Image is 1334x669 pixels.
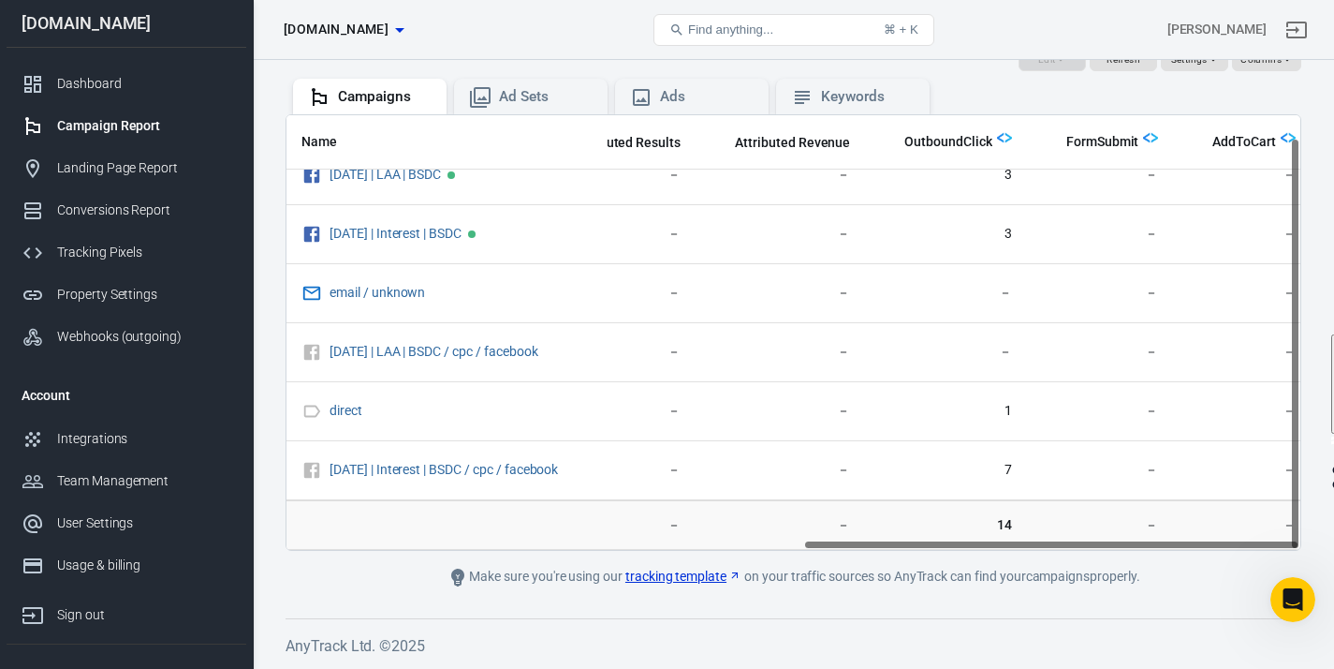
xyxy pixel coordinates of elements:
[711,343,850,362] span: －
[330,167,441,182] a: [DATE] | LAA | BSDC
[7,147,246,189] a: Landing Page Report
[711,131,850,154] span: The total revenue attributed according to your ad network (Facebook, Google, etc.)
[330,404,365,417] span: direct
[57,116,231,136] div: Campaign Report
[1042,402,1159,421] span: －
[821,87,915,107] div: Keywords
[1167,20,1267,39] div: Account id: NKyQAscM
[7,189,246,231] a: Conversions Report
[330,286,428,299] span: email / unknown
[57,605,231,625] div: Sign out
[880,166,1011,185] span: 3
[1143,130,1158,145] img: Logo
[549,166,681,185] span: －
[1042,133,1139,152] span: FormSubmit
[301,400,322,423] svg: Direct
[57,243,231,262] div: Tracking Pixels
[1066,133,1139,152] span: FormSubmit
[447,171,455,179] span: Active
[880,225,1011,244] span: 3
[286,634,1301,658] h6: AnyTrack Ltd. © 2025
[1188,166,1296,185] span: －
[301,223,322,245] svg: Facebook Ads
[1188,402,1296,421] span: －
[301,341,322,364] svg: Unknown Facebook
[880,133,991,152] span: OutboundClick
[625,567,741,587] a: tracking template
[711,166,850,185] span: －
[884,22,918,37] div: ⌘ + K
[301,459,322,482] svg: Unknown Facebook
[7,544,246,587] a: Usage & billing
[1281,130,1296,145] img: Logo
[57,513,231,533] div: User Settings
[276,12,411,47] button: [DOMAIN_NAME]
[286,115,1300,550] div: scrollable content
[549,343,681,362] span: －
[57,74,231,94] div: Dashboard
[7,63,246,105] a: Dashboard
[573,131,681,154] span: The total conversions attributed according to your ad network (Facebook, Google, etc.)
[549,131,681,154] span: The total conversions attributed according to your ad network (Facebook, Google, etc.)
[301,133,337,152] span: Name
[330,168,444,181] span: 9/5/25 | LAA | BSDC
[330,462,558,477] a: [DATE] | Interest | BSDC / cpc / facebook
[7,460,246,502] a: Team Management
[7,15,246,32] div: [DOMAIN_NAME]
[499,87,593,107] div: Ad Sets
[1188,284,1296,303] span: －
[1188,515,1296,534] span: －
[549,461,681,480] span: －
[330,226,462,241] a: [DATE] | Interest | BSDC
[997,130,1012,145] img: Logo
[711,284,850,303] span: －
[1188,133,1276,152] span: AddToCart
[284,18,388,41] span: mykajabi.com
[7,502,246,544] a: User Settings
[549,515,681,534] span: －
[373,566,1215,588] div: Make sure you're using our on your traffic sources so AnyTrack can find your campaigns properly.
[57,429,231,449] div: Integrations
[57,471,231,491] div: Team Management
[1042,515,1159,534] span: －
[301,164,322,186] svg: Facebook Ads
[57,201,231,220] div: Conversions Report
[1188,225,1296,244] span: －
[711,461,850,480] span: －
[7,418,246,460] a: Integrations
[1188,461,1296,480] span: －
[735,131,850,154] span: The total revenue attributed according to your ad network (Facebook, Google, etc.)
[338,87,432,107] div: Campaigns
[57,556,231,575] div: Usage & billing
[1042,461,1159,480] span: －
[330,403,362,418] a: direct
[711,402,850,421] span: －
[660,87,754,107] div: Ads
[57,158,231,178] div: Landing Page Report
[880,343,1011,362] span: －
[57,327,231,347] div: Webhooks (outgoing)
[330,285,425,300] a: email / unknown
[330,345,541,358] span: 9/5/25 | LAA | BSDC / cpc / facebook
[1042,284,1159,303] span: －
[1270,577,1315,622] iframe: Intercom live chat
[1212,133,1276,152] span: AddToCart
[7,587,246,636] a: Sign out
[7,231,246,274] a: Tracking Pixels
[880,515,1011,534] span: 14
[57,285,231,305] div: Property Settings
[330,344,538,359] a: [DATE] | LAA | BSDC / cpc / facebook
[1042,225,1159,244] span: －
[653,14,934,46] button: Find anything...⌘ + K
[880,461,1011,480] span: 7
[330,463,561,476] span: 9/5/25 | Interest | BSDC / cpc / facebook
[301,133,361,152] span: Name
[301,282,322,305] svg: Email
[7,373,246,418] li: Account
[7,274,246,316] a: Property Settings
[549,225,681,244] span: －
[880,284,1011,303] span: －
[1188,343,1296,362] span: －
[1042,343,1159,362] span: －
[1274,7,1319,52] a: Sign out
